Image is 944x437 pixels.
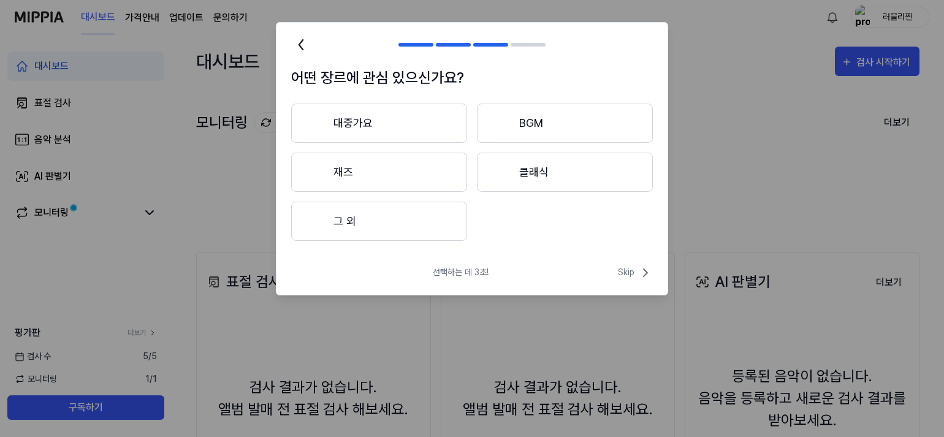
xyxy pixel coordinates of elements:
[291,104,467,143] button: 대중가요
[477,153,653,192] button: 클래식
[433,266,489,279] span: 선택하는 데 3초!
[615,265,653,280] button: Skip
[618,265,653,280] span: Skip
[291,202,467,241] button: 그 외
[291,153,467,192] button: 재즈
[477,104,653,143] button: BGM
[291,67,653,89] h1: 어떤 장르에 관심 있으신가요?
